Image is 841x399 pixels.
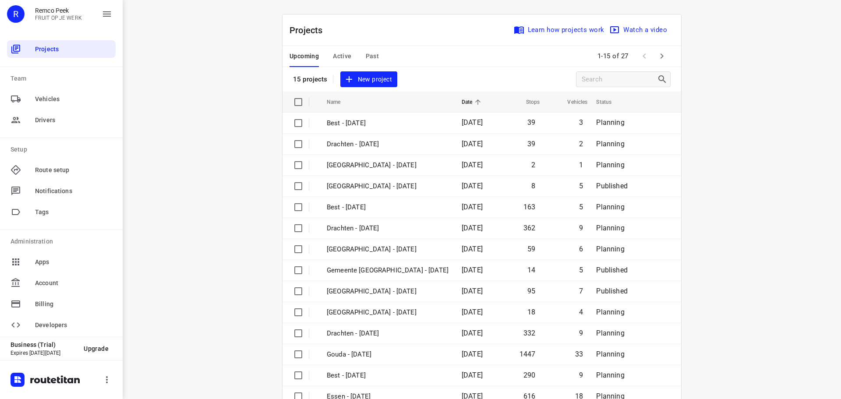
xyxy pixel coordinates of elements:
[579,308,583,316] span: 4
[462,245,483,253] span: [DATE]
[327,371,449,381] p: Best - Tuesday
[7,316,116,334] div: Developers
[527,266,535,274] span: 14
[462,329,483,337] span: [DATE]
[327,265,449,275] p: Gemeente Rotterdam - Wednesday
[582,73,657,86] input: Search projects
[327,160,449,170] p: Antwerpen - Thursday
[35,208,112,217] span: Tags
[527,140,535,148] span: 39
[596,97,623,107] span: Status
[35,187,112,196] span: Notifications
[515,97,540,107] span: Stops
[594,47,632,66] span: 1-15 of 27
[293,75,328,83] p: 15 projects
[290,24,330,37] p: Projects
[527,245,535,253] span: 59
[77,341,116,357] button: Upgrade
[35,258,112,267] span: Apps
[523,203,536,211] span: 163
[657,74,670,85] div: Search
[596,350,624,358] span: Planning
[7,5,25,23] div: R
[84,345,109,352] span: Upgrade
[462,118,483,127] span: [DATE]
[579,161,583,169] span: 1
[327,139,449,149] p: Drachten - Thursday
[527,118,535,127] span: 39
[327,181,449,191] p: Gemeente Rotterdam - Thursday
[11,341,77,348] p: Business (Trial)
[462,266,483,274] span: [DATE]
[523,371,536,379] span: 290
[35,95,112,104] span: Vehicles
[11,237,116,246] p: Administration
[35,45,112,54] span: Projects
[7,161,116,179] div: Route setup
[35,300,112,309] span: Billing
[556,97,587,107] span: Vehicles
[579,203,583,211] span: 5
[579,224,583,232] span: 9
[596,224,624,232] span: Planning
[35,116,112,125] span: Drivers
[11,145,116,154] p: Setup
[35,321,112,330] span: Developers
[462,287,483,295] span: [DATE]
[327,244,449,254] p: Antwerpen - Wednesday
[462,350,483,358] span: [DATE]
[596,329,624,337] span: Planning
[527,287,535,295] span: 95
[579,182,583,190] span: 5
[653,47,671,65] span: Next Page
[596,182,628,190] span: Published
[11,74,116,83] p: Team
[7,182,116,200] div: Notifications
[462,308,483,316] span: [DATE]
[462,161,483,169] span: [DATE]
[579,245,583,253] span: 6
[579,118,583,127] span: 3
[290,51,319,62] span: Upcoming
[596,203,624,211] span: Planning
[327,223,449,233] p: Drachten - Wednesday
[575,350,583,358] span: 33
[462,97,484,107] span: Date
[462,140,483,148] span: [DATE]
[596,140,624,148] span: Planning
[35,166,112,175] span: Route setup
[35,15,82,21] p: FRUIT OP JE WERK
[531,161,535,169] span: 2
[346,74,392,85] span: New project
[327,97,352,107] span: Name
[7,90,116,108] div: Vehicles
[35,7,82,14] p: Remco Peek
[523,224,536,232] span: 362
[7,203,116,221] div: Tags
[596,371,624,379] span: Planning
[7,295,116,313] div: Billing
[579,371,583,379] span: 9
[579,266,583,274] span: 5
[7,40,116,58] div: Projects
[596,118,624,127] span: Planning
[7,274,116,292] div: Account
[327,202,449,212] p: Best - Thursday
[596,266,628,274] span: Published
[35,279,112,288] span: Account
[462,203,483,211] span: [DATE]
[327,118,449,128] p: Best - [DATE]
[531,182,535,190] span: 8
[462,182,483,190] span: [DATE]
[596,161,624,169] span: Planning
[7,253,116,271] div: Apps
[596,308,624,316] span: Planning
[327,286,449,297] p: Gemeente Rotterdam - Tuesday
[7,111,116,129] div: Drivers
[366,51,379,62] span: Past
[596,287,628,295] span: Published
[327,328,449,339] p: Drachten - Tuesday
[523,329,536,337] span: 332
[327,350,449,360] p: Gouda - Tuesday
[519,350,536,358] span: 1447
